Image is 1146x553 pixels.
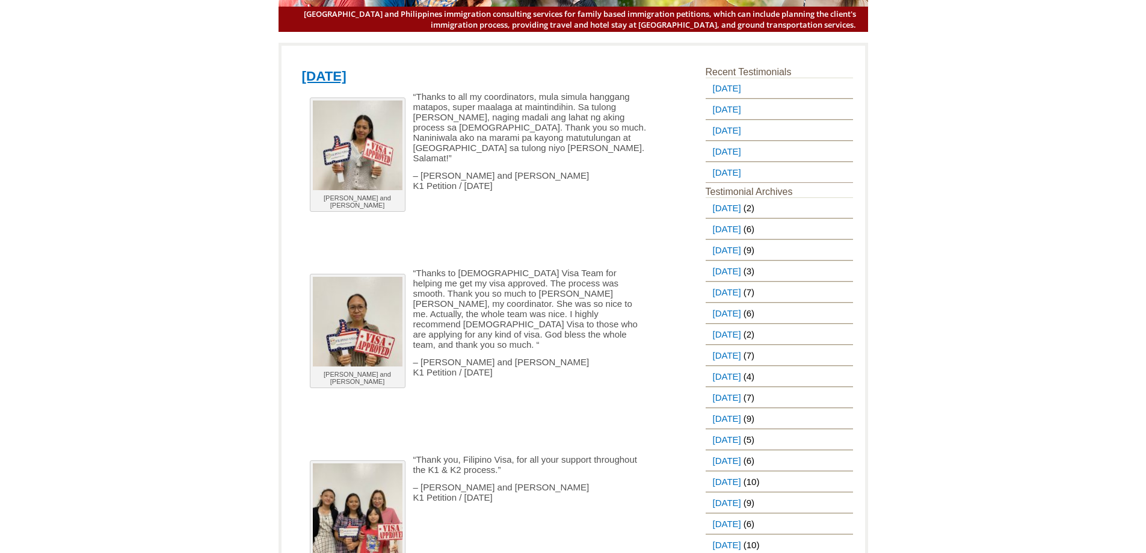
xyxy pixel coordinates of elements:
li: (6) [706,303,853,324]
li: (7) [706,387,853,408]
p: [PERSON_NAME] and [PERSON_NAME] [313,194,402,209]
a: [DATE] [706,261,744,281]
a: [DATE] [706,141,744,161]
p: “Thanks to [DEMOGRAPHIC_DATA] Visa Team for helping me get my visa approved. The process was smoo... [302,268,647,350]
a: [DATE] [706,99,744,119]
a: [DATE] [706,388,744,407]
a: [DATE] [706,345,744,365]
a: [DATE] [706,198,744,218]
li: (2) [706,197,853,218]
a: [DATE] [706,303,744,323]
a: [DATE] [706,430,744,450]
li: (5) [706,429,853,450]
a: [DATE] [706,409,744,428]
li: (6) [706,513,853,534]
p: “Thanks to all my coordinators, mula simula hanggang matapos, super maalaga at maintindihin. Sa t... [302,91,647,163]
img: Michael and Loida [313,100,402,190]
a: [DATE] [706,366,744,386]
a: [DATE] [706,514,744,534]
h3: Recent Testimonials [706,63,853,78]
a: [DATE] [706,78,744,98]
li: (2) [706,324,853,345]
span: – [PERSON_NAME] and [PERSON_NAME] K1 Petition / [DATE] [413,482,590,502]
h3: Testimonial Archives [706,183,853,197]
a: [DATE] [706,240,744,260]
a: [DATE] [706,282,744,302]
span: – [PERSON_NAME] and [PERSON_NAME] K1 Petition / [DATE] [413,170,590,191]
a: [DATE] [302,69,347,84]
img: David and Julie [313,463,402,553]
a: [DATE] [706,472,744,492]
span: [GEOGRAPHIC_DATA] and Philippines immigration consulting services for family based immigration pe... [291,8,856,30]
li: (7) [706,282,853,303]
a: [DATE] [706,451,744,471]
li: (9) [706,492,853,513]
li: (9) [706,239,853,261]
li: (6) [706,218,853,239]
p: “Thank you, Filipino Visa, for all your support throughout the K1 & K2 process.” [302,454,647,475]
img: Gregory and Joan [313,277,402,366]
a: [DATE] [706,493,744,513]
a: [DATE] [706,120,744,140]
a: [DATE] [706,162,744,182]
a: [DATE] [706,219,744,239]
p: [PERSON_NAME] and [PERSON_NAME] [313,371,402,385]
li: (7) [706,345,853,366]
li: (9) [706,408,853,429]
li: (10) [706,471,853,492]
li: (4) [706,366,853,387]
a: [DATE] [706,324,744,344]
li: (6) [706,450,853,471]
span: – [PERSON_NAME] and [PERSON_NAME] K1 Petition / [DATE] [413,357,590,377]
li: (3) [706,261,853,282]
